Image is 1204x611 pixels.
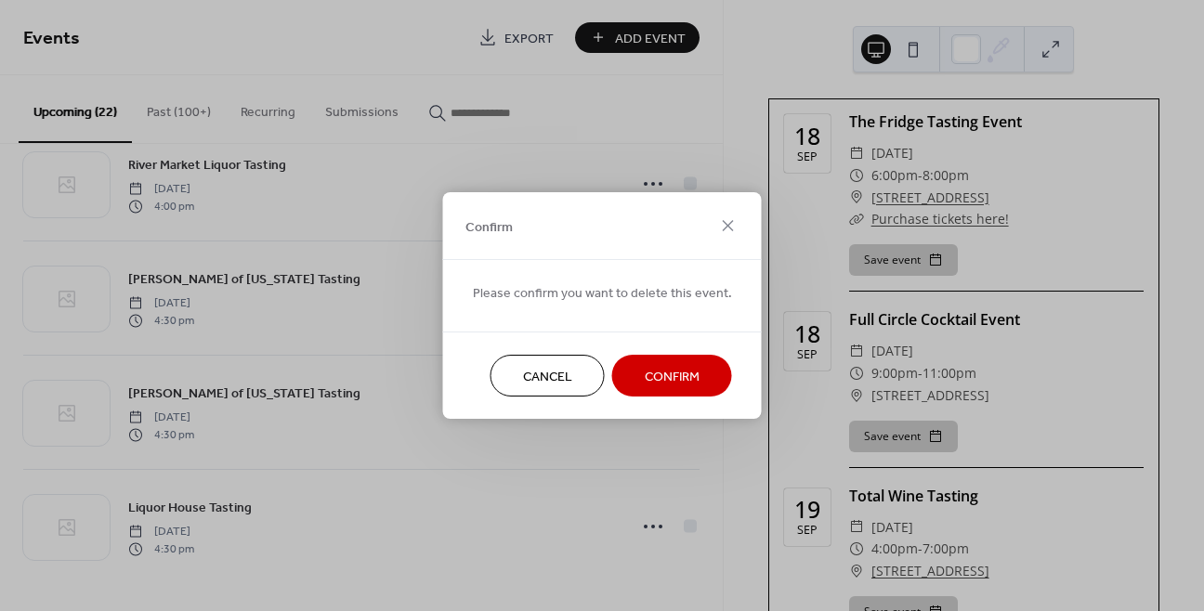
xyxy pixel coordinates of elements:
span: Please confirm you want to delete this event. [473,284,732,304]
span: Confirm [645,368,700,387]
span: Cancel [523,368,572,387]
button: Confirm [612,355,732,396]
span: Confirm [465,217,513,237]
button: Cancel [491,355,605,396]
